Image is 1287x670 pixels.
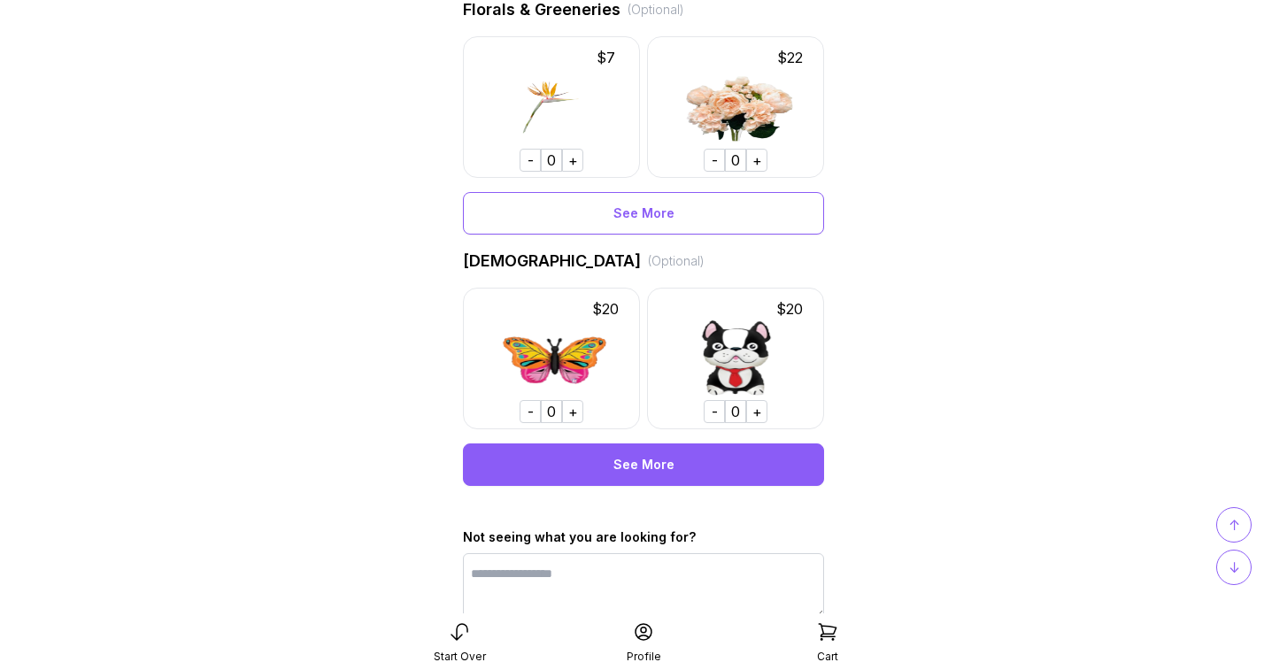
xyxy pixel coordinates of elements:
[463,288,640,429] img: -
[463,192,824,235] div: See More
[520,400,541,423] div: -
[579,298,633,320] div: $ 20
[725,400,746,423] div: 0
[463,443,824,486] div: See More
[704,400,725,423] div: -
[541,400,562,423] div: 0
[763,298,817,320] div: $ 20
[1229,514,1240,535] span: ↑
[579,47,633,68] div: $ 7
[562,400,583,423] div: +
[463,528,824,546] div: Not seeing what you are looking for?
[520,149,541,172] div: -
[628,1,684,19] div: (Optional)
[817,650,838,664] div: Cart
[746,149,767,172] div: +
[562,149,583,172] div: +
[647,36,824,178] img: -
[463,249,824,273] div: [DEMOGRAPHIC_DATA]
[1229,557,1240,578] span: ↓
[763,47,817,68] div: $ 22
[647,288,824,429] img: -
[648,252,705,270] div: (Optional)
[704,149,725,172] div: -
[541,149,562,172] div: 0
[434,650,486,664] div: Start Over
[725,149,746,172] div: 0
[746,400,767,423] div: +
[463,36,640,178] img: -
[627,650,661,664] div: Profile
